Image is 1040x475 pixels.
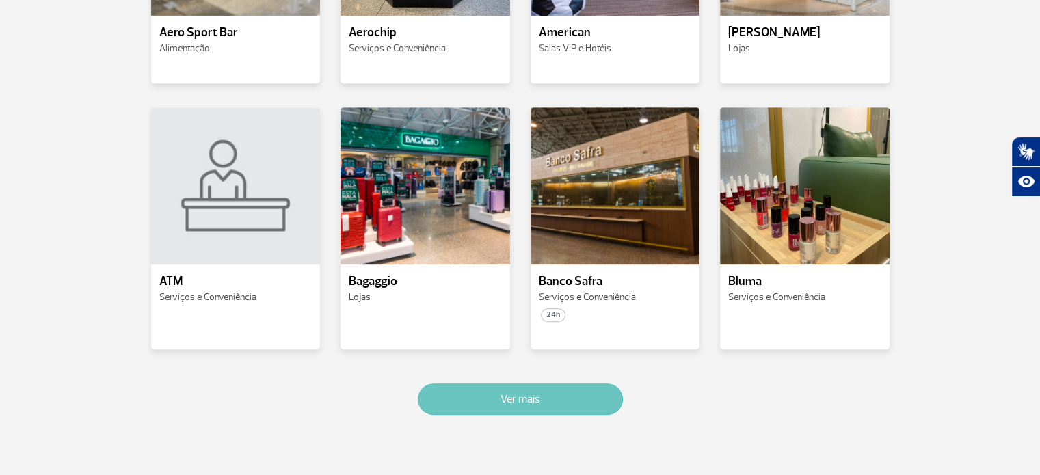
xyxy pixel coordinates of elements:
p: Aero Sport Bar [159,26,312,40]
span: 24h [541,308,565,322]
button: Abrir recursos assistivos. [1011,167,1040,197]
p: American [539,26,692,40]
span: Serviços e Conveniência [728,291,825,303]
span: Serviços e Conveniência [159,291,256,303]
p: Banco Safra [539,275,692,288]
p: ATM [159,275,312,288]
span: Serviços e Conveniência [349,42,446,54]
span: Lojas [349,291,371,303]
p: Bagaggio [349,275,502,288]
span: Alimentação [159,42,210,54]
span: Serviços e Conveniência [539,291,636,303]
p: Aerochip [349,26,502,40]
button: Ver mais [418,383,623,415]
p: Bluma [728,275,881,288]
button: Abrir tradutor de língua de sinais. [1011,137,1040,167]
span: Salas VIP e Hotéis [539,42,611,54]
span: Lojas [728,42,750,54]
p: [PERSON_NAME] [728,26,881,40]
div: Plugin de acessibilidade da Hand Talk. [1011,137,1040,197]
